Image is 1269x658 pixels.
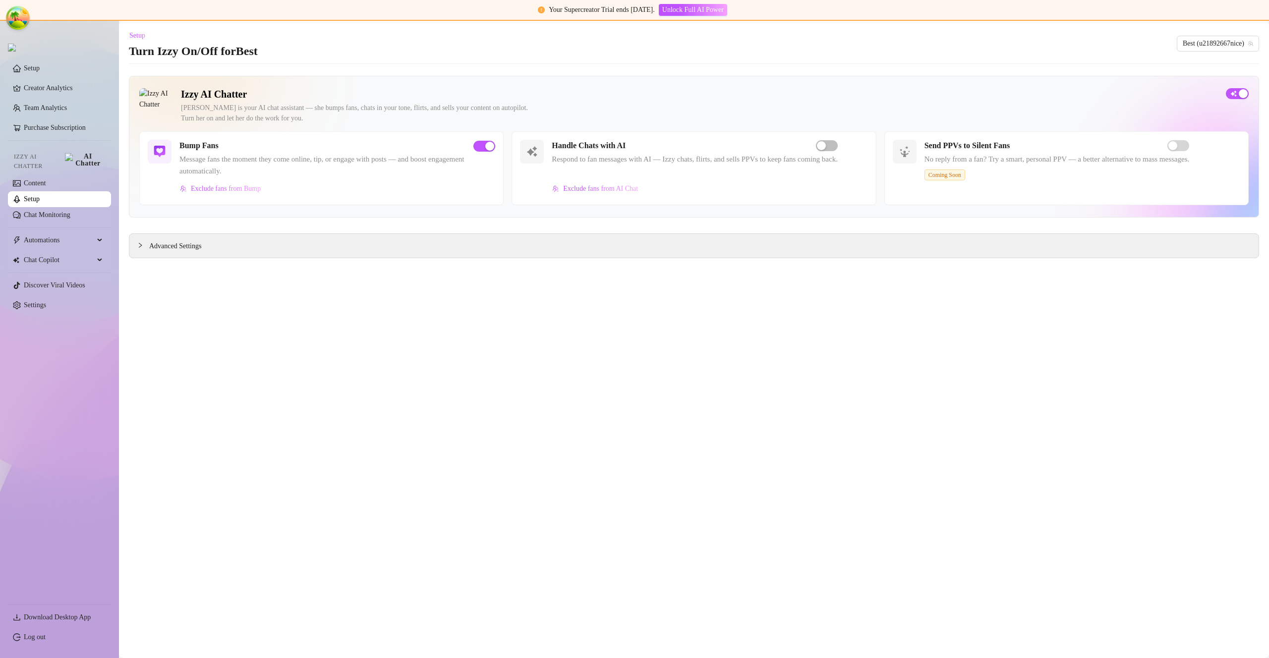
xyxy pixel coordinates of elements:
[129,32,145,40] span: Setup
[549,6,655,13] span: Your Supercreator Trial ends [DATE].
[24,301,46,309] a: Settings
[552,154,838,165] span: Respond to fan messages with AI — Izzy chats, flirts, and sells PPVs to keep fans coming back.
[526,146,538,158] img: svg%3e
[180,185,187,192] img: svg%3e
[24,211,70,219] a: Chat Monitoring
[14,152,61,171] span: Izzy AI Chatter
[24,281,85,289] a: Discover Viral Videos
[154,146,166,158] img: svg%3e
[8,8,28,28] button: Open Tanstack query devtools
[1248,41,1254,47] span: team
[137,240,149,251] div: collapsed
[24,633,46,641] a: Log out
[24,120,103,136] a: Purchase Subscription
[538,6,545,13] span: exclamation-circle
[181,88,1218,101] h2: Izzy AI Chatter
[24,64,40,72] a: Setup
[179,181,261,197] button: Exclude fans from Bump
[129,44,258,59] h3: Turn Izzy On/Off for Best
[552,185,559,192] img: svg%3e
[24,104,67,111] a: Team Analytics
[181,103,1218,123] div: [PERSON_NAME] is your AI chat assistant — she bumps fans, chats in your tone, flirts, and sells y...
[13,257,19,264] img: Chat Copilot
[8,44,16,52] img: logo.svg
[129,28,153,44] button: Setup
[24,179,46,187] a: Content
[1183,36,1253,51] span: Best (u21892667nice)
[179,140,219,152] h5: Bump Fans
[191,185,261,193] span: Exclude fans from Bump
[149,241,201,252] span: Advanced Settings
[24,195,40,203] a: Setup
[899,146,911,158] img: svg%3e
[659,4,727,16] button: Unlock Full AI Power
[552,140,626,152] h5: Handle Chats with AI
[13,613,21,621] span: download
[137,242,143,248] span: collapsed
[563,185,638,193] span: Exclude fans from AI Chat
[659,6,727,13] a: Unlock Full AI Power
[24,232,94,248] span: Automations
[24,613,91,621] span: Download Desktop App
[924,154,1190,165] span: No reply from a fan? Try a smart, personal PPV — a better alternative to mass messages.
[13,236,21,244] span: thunderbolt
[662,6,724,14] span: Unlock Full AI Power
[924,140,1010,152] h5: Send PPVs to Silent Fans
[179,154,495,177] span: Message fans the moment they come online, tip, or engage with posts — and boost engagement automa...
[24,252,94,268] span: Chat Copilot
[924,169,965,180] span: Coming Soon
[24,80,103,96] a: Creator Analytics
[552,181,638,197] button: Exclude fans from AI Chat
[65,153,103,167] img: AI Chatter
[139,88,173,122] img: Izzy AI Chatter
